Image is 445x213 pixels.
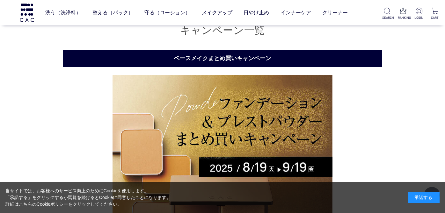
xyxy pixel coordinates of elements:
a: 日やけ止め [244,4,269,21]
a: 守る（ローション） [144,4,190,21]
a: メイクアップ [202,4,232,21]
a: インナーケア [281,4,311,21]
p: SEARCH [382,15,392,20]
a: RANKING [398,8,408,20]
img: logo [19,4,35,22]
a: クリーナー [322,4,348,21]
div: 承諾する [408,192,440,203]
a: 整える（パック） [92,4,133,21]
p: LOGIN [414,15,424,20]
p: CART [430,15,440,20]
a: 洗う（洗浄料） [45,4,81,21]
a: SEARCH [382,8,392,20]
a: LOGIN [414,8,424,20]
h2: ベースメイクまとめ買いキャンペーン [63,50,382,67]
a: CART [430,8,440,20]
div: 当サイトでは、お客様へのサービス向上のためにCookieを使用します。 「承諾する」をクリックするか閲覧を続けるとCookieに同意したことになります。 詳細はこちらの をクリックしてください。 [5,188,171,208]
a: Cookieポリシー [37,202,69,207]
p: RANKING [398,15,408,20]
